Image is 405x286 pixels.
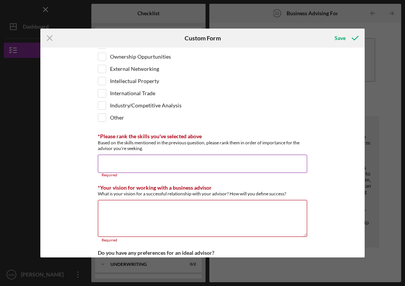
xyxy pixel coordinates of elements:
div: Based on the skills mentioned in the previous question, please rank them in order of importance f... [98,140,307,151]
label: Do you have any preferences for an ideal advisor? [98,249,214,256]
label: International Trade [110,89,155,97]
h6: Custom Form [185,35,221,42]
div: Save [335,30,346,46]
label: Ownership Oppurtunities [110,53,171,61]
div: Required [98,238,307,243]
label: Other [110,114,124,121]
label: Industry/Competitive Analysis [110,102,182,109]
button: Save [327,30,365,46]
div: N/A if no preference [98,256,307,262]
label: External Networking [110,65,159,73]
label: *Please rank the skills you've selected above [98,133,202,139]
div: What is your vision for a successful relationship with your advisor? How will you define success? [98,191,307,197]
div: Required [98,173,307,177]
label: Intellectual Property [110,77,159,85]
label: *Your vision for working with a business advisor [98,184,212,191]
